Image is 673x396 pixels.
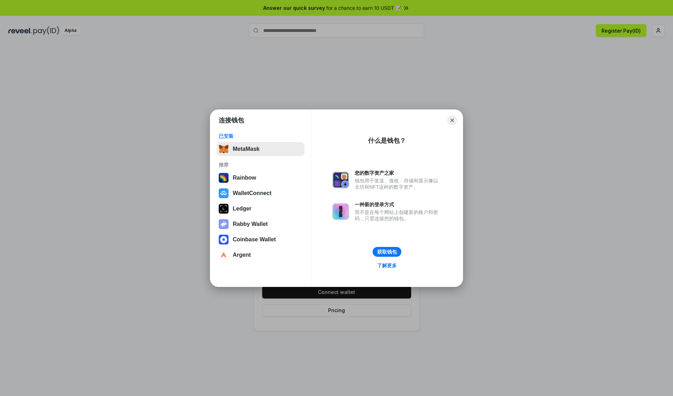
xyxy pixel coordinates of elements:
[355,170,442,176] div: 您的数字资产之家
[217,248,305,262] button: Argent
[447,115,457,125] button: Close
[368,136,406,145] div: 什么是钱包？
[217,186,305,200] button: WalletConnect
[355,201,442,208] div: 一种新的登录方式
[217,233,305,247] button: Coinbase Wallet
[219,219,229,229] img: svg+xml,%3Csvg%20xmlns%3D%22http%3A%2F%2Fwww.w3.org%2F2000%2Fsvg%22%20fill%3D%22none%22%20viewBox...
[373,261,401,270] a: 了解更多
[217,202,305,216] button: Ledger
[219,144,229,154] img: svg+xml,%3Csvg%20fill%3D%22none%22%20height%3D%2233%22%20viewBox%3D%220%200%2035%2033%22%20width%...
[377,262,397,269] div: 了解更多
[332,203,349,220] img: svg+xml,%3Csvg%20xmlns%3D%22http%3A%2F%2Fwww.w3.org%2F2000%2Fsvg%22%20fill%3D%22none%22%20viewBox...
[355,209,442,222] div: 而不是在每个网站上创建新的账户和密码，只需连接您的钱包。
[219,162,302,168] div: 推荐
[233,252,251,258] div: Argent
[355,177,442,190] div: 钱包用于发送、接收、存储和显示像以太坊和NFT这样的数字资产。
[219,133,302,139] div: 已安装
[377,249,397,255] div: 获取钱包
[233,190,272,196] div: WalletConnect
[219,250,229,260] img: svg+xml,%3Csvg%20width%3D%2228%22%20height%3D%2228%22%20viewBox%3D%220%200%2028%2028%22%20fill%3D...
[219,204,229,214] img: svg+xml,%3Csvg%20xmlns%3D%22http%3A%2F%2Fwww.w3.org%2F2000%2Fsvg%22%20width%3D%2228%22%20height%3...
[219,188,229,198] img: svg+xml,%3Csvg%20width%3D%2228%22%20height%3D%2228%22%20viewBox%3D%220%200%2028%2028%22%20fill%3D...
[219,173,229,183] img: svg+xml,%3Csvg%20width%3D%22120%22%20height%3D%22120%22%20viewBox%3D%220%200%20120%20120%22%20fil...
[217,217,305,231] button: Rabby Wallet
[219,116,244,125] h1: 连接钱包
[233,146,259,152] div: MetaMask
[373,247,401,257] button: 获取钱包
[217,171,305,185] button: Rainbow
[233,175,256,181] div: Rainbow
[233,221,268,227] div: Rabby Wallet
[233,236,276,243] div: Coinbase Wallet
[217,142,305,156] button: MetaMask
[233,206,251,212] div: Ledger
[219,235,229,244] img: svg+xml,%3Csvg%20width%3D%2228%22%20height%3D%2228%22%20viewBox%3D%220%200%2028%2028%22%20fill%3D...
[332,172,349,188] img: svg+xml,%3Csvg%20xmlns%3D%22http%3A%2F%2Fwww.w3.org%2F2000%2Fsvg%22%20fill%3D%22none%22%20viewBox...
